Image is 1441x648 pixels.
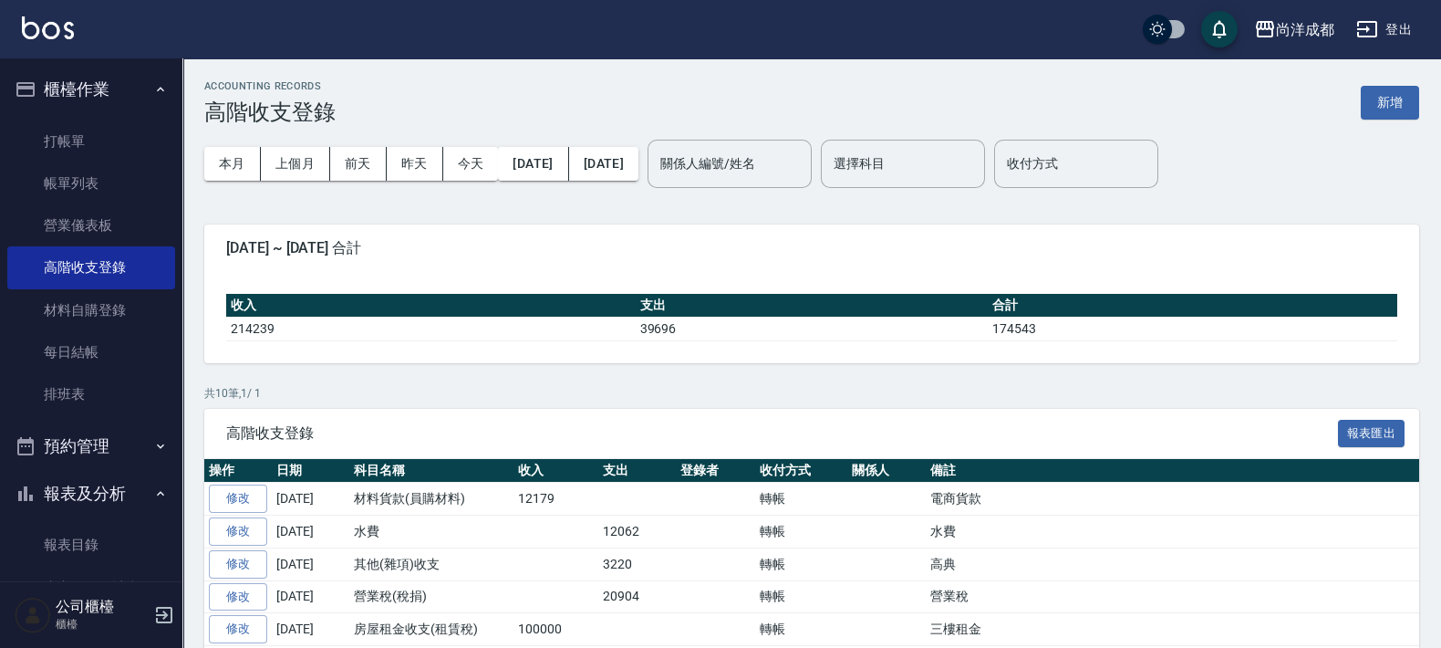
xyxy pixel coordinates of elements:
td: 轉帳 [755,580,847,613]
a: 店家區間累計表 [7,567,175,609]
span: 高階收支登錄 [226,424,1338,443]
img: Person [15,597,51,633]
td: [DATE] [272,613,349,646]
td: 轉帳 [755,516,847,549]
button: [DATE] [569,147,638,181]
a: 帳單列表 [7,162,175,204]
td: 水費 [926,516,1419,549]
td: 12062 [598,516,676,549]
a: 修改 [209,550,267,579]
button: 登出 [1349,13,1419,47]
div: 尚洋成都 [1276,18,1334,41]
td: 營業稅 [926,580,1419,613]
p: 櫃檯 [56,616,149,632]
td: 電商貨款 [926,483,1419,516]
th: 備註 [926,459,1419,483]
h5: 公司櫃檯 [56,598,149,616]
td: 三樓租金 [926,613,1419,646]
td: 39696 [636,317,989,340]
td: 其他(雜項)收支 [349,548,513,580]
button: 尚洋成都 [1247,11,1342,48]
button: 昨天 [387,147,443,181]
button: 報表匯出 [1338,420,1405,448]
a: 修改 [209,485,267,513]
th: 收付方式 [755,459,847,483]
td: 100000 [513,613,598,646]
td: 轉帳 [755,483,847,516]
th: 合計 [988,294,1397,318]
a: 修改 [209,615,267,643]
td: [DATE] [272,548,349,580]
th: 支出 [636,294,989,318]
th: 關係人 [847,459,927,483]
td: 20904 [598,580,676,613]
th: 登錄者 [676,459,755,483]
p: 共 10 筆, 1 / 1 [204,385,1419,402]
span: [DATE] ~ [DATE] 合計 [226,239,1397,257]
a: 報表目錄 [7,524,175,566]
a: 營業儀表板 [7,204,175,246]
h2: ACCOUNTING RECORDS [204,80,336,92]
a: 修改 [209,583,267,611]
td: 水費 [349,516,513,549]
button: 預約管理 [7,423,175,470]
td: 3220 [598,548,676,580]
th: 收入 [226,294,636,318]
a: 材料自購登錄 [7,289,175,331]
th: 操作 [204,459,272,483]
td: 營業稅(稅捐) [349,580,513,613]
a: 打帳單 [7,120,175,162]
td: 房屋租金收支(租賃稅) [349,613,513,646]
button: save [1201,11,1238,47]
button: 上個月 [261,147,330,181]
th: 日期 [272,459,349,483]
th: 收入 [513,459,598,483]
td: [DATE] [272,483,349,516]
button: 櫃檯作業 [7,66,175,113]
td: 轉帳 [755,613,847,646]
a: 修改 [209,517,267,546]
button: 新增 [1361,86,1419,120]
td: 轉帳 [755,548,847,580]
td: 214239 [226,317,636,340]
td: [DATE] [272,516,349,549]
button: 今天 [443,147,499,181]
a: 高階收支登錄 [7,246,175,288]
a: 每日結帳 [7,331,175,373]
h3: 高階收支登錄 [204,99,336,125]
a: 排班表 [7,373,175,415]
td: 材料貨款(員購材料) [349,483,513,516]
button: 本月 [204,147,261,181]
th: 科目名稱 [349,459,513,483]
td: 174543 [988,317,1397,340]
th: 支出 [598,459,676,483]
a: 新增 [1361,93,1419,110]
td: [DATE] [272,580,349,613]
button: 前天 [330,147,387,181]
img: Logo [22,16,74,39]
a: 報表匯出 [1338,423,1405,441]
button: 報表及分析 [7,470,175,517]
button: [DATE] [498,147,568,181]
td: 高典 [926,548,1419,580]
td: 12179 [513,483,598,516]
